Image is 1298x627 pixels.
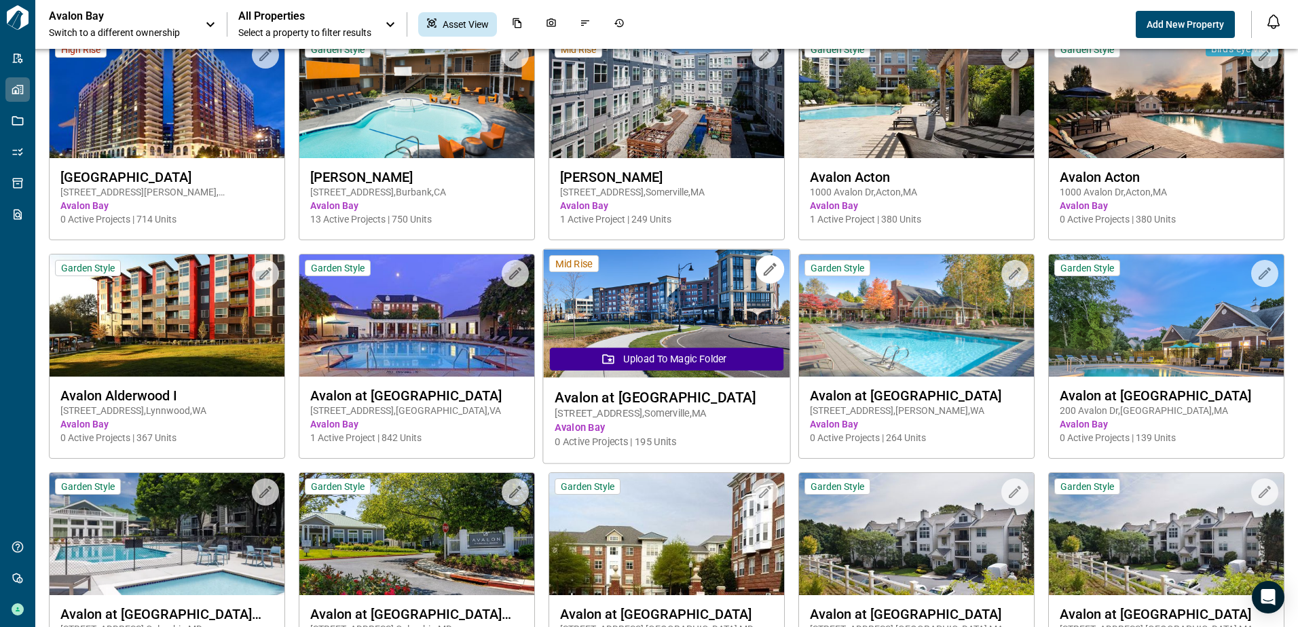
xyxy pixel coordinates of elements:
span: Garden Style [561,480,614,493]
span: [GEOGRAPHIC_DATA] [60,169,274,185]
img: property-asset [299,36,534,158]
img: property-asset [799,473,1034,595]
div: Documents [504,12,531,37]
span: Avalon Bay [555,421,779,435]
span: 0 Active Projects | 264 Units [810,431,1023,444]
span: Garden Style [311,480,365,493]
img: property-asset [799,254,1034,377]
span: Avalon Bay [1060,199,1273,212]
div: Job History [606,12,633,37]
span: 1000 Avalon Dr , Acton , MA [1060,185,1273,199]
button: Add New Property [1136,11,1235,38]
span: Garden Style [311,262,365,274]
span: [STREET_ADDRESS] , Burbank , CA [310,185,523,199]
span: [PERSON_NAME] [310,169,523,185]
span: Avalon at [GEOGRAPHIC_DATA][PERSON_NAME] [60,606,274,622]
img: property-asset [799,36,1034,158]
img: property-asset [549,36,784,158]
img: property-asset [50,254,284,377]
span: Avalon at [GEOGRAPHIC_DATA] [560,606,773,622]
span: Garden Style [61,480,115,493]
span: Mid Rise [561,43,596,56]
span: Garden Style [61,262,115,274]
span: Avalon Bay [810,417,1023,431]
span: Avalon Bay [310,199,523,212]
span: [PERSON_NAME] [560,169,773,185]
span: [STREET_ADDRESS] , Somerville , MA [555,406,779,421]
span: Select a property to filter results [238,26,371,39]
span: Garden Style [1060,262,1114,274]
span: Switch to a different ownership [49,26,191,39]
span: 0 Active Projects | 714 Units [60,212,274,226]
span: 1 Active Project | 842 Units [310,431,523,444]
span: Avalon at [GEOGRAPHIC_DATA] [555,389,779,406]
span: Avalon at [GEOGRAPHIC_DATA] [310,387,523,404]
span: Asset View [443,18,489,31]
span: Avalon Acton [810,169,1023,185]
span: Avalon Bay [60,199,274,212]
span: 1000 Avalon Dr , Acton , MA [810,185,1023,199]
img: property-asset [1049,36,1284,158]
span: Avalon Bay [1060,417,1273,431]
span: Garden Style [1060,43,1114,56]
span: Garden Style [811,262,864,274]
span: [STREET_ADDRESS] , Lynnwood , WA [60,404,274,417]
span: Garden Style [811,480,864,493]
span: [STREET_ADDRESS] , Somerville , MA [560,185,773,199]
span: [STREET_ADDRESS] , [PERSON_NAME] , WA [810,404,1023,417]
div: Asset View [418,12,497,37]
button: Upload to Magic Folder [550,347,783,370]
img: property-asset [1049,473,1284,595]
span: Garden Style [811,43,864,56]
span: 1 Active Project | 249 Units [560,212,773,226]
span: [STREET_ADDRESS] , [GEOGRAPHIC_DATA] , VA [310,404,523,417]
button: Open notification feed [1263,11,1284,33]
span: 0 Active Projects | 367 Units [60,431,274,444]
img: property-asset [1049,254,1284,377]
span: [STREET_ADDRESS][PERSON_NAME] , [GEOGRAPHIC_DATA] , VA [60,185,274,199]
span: Avalon at [GEOGRAPHIC_DATA][PERSON_NAME] [310,606,523,622]
span: Garden Style [1060,480,1114,493]
span: Avalon Acton [1060,169,1273,185]
img: property-asset [50,36,284,158]
span: All Properties [238,9,371,23]
img: property-asset [299,473,534,595]
div: Open Intercom Messenger [1252,581,1284,613]
span: 0 Active Projects | 139 Units [1060,431,1273,444]
span: 0 Active Projects | 380 Units [1060,212,1273,226]
span: Avalon Bay [60,417,274,431]
span: Avalon at [GEOGRAPHIC_DATA] [1060,606,1273,622]
span: High Rise [61,43,100,56]
span: Avalon Alderwood I [60,387,274,404]
div: Photos [538,12,565,37]
span: Avalon Bay [310,417,523,431]
span: Avalon at [GEOGRAPHIC_DATA] [810,606,1023,622]
span: 200 Avalon Dr , [GEOGRAPHIC_DATA] , MA [1060,404,1273,417]
div: Issues & Info [572,12,599,37]
span: Garden Style [311,43,365,56]
span: 1 Active Project | 380 Units [810,212,1023,226]
span: Avalon at [GEOGRAPHIC_DATA] [1060,387,1273,404]
img: property-asset [50,473,284,595]
p: Avalon Bay [49,9,171,23]
span: 13 Active Projects | 750 Units [310,212,523,226]
span: Add New Property [1147,18,1224,31]
span: 0 Active Projects | 195 Units [555,435,779,449]
span: Avalon at [GEOGRAPHIC_DATA] [810,387,1023,404]
span: Avalon Bay [560,199,773,212]
img: property-asset [299,254,534,377]
span: Avalon Bay [810,199,1023,212]
span: Mid Rise [555,257,593,270]
img: property-asset [543,250,790,378]
img: property-asset [549,473,784,595]
span: Bird's-eye View [1211,43,1273,55]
